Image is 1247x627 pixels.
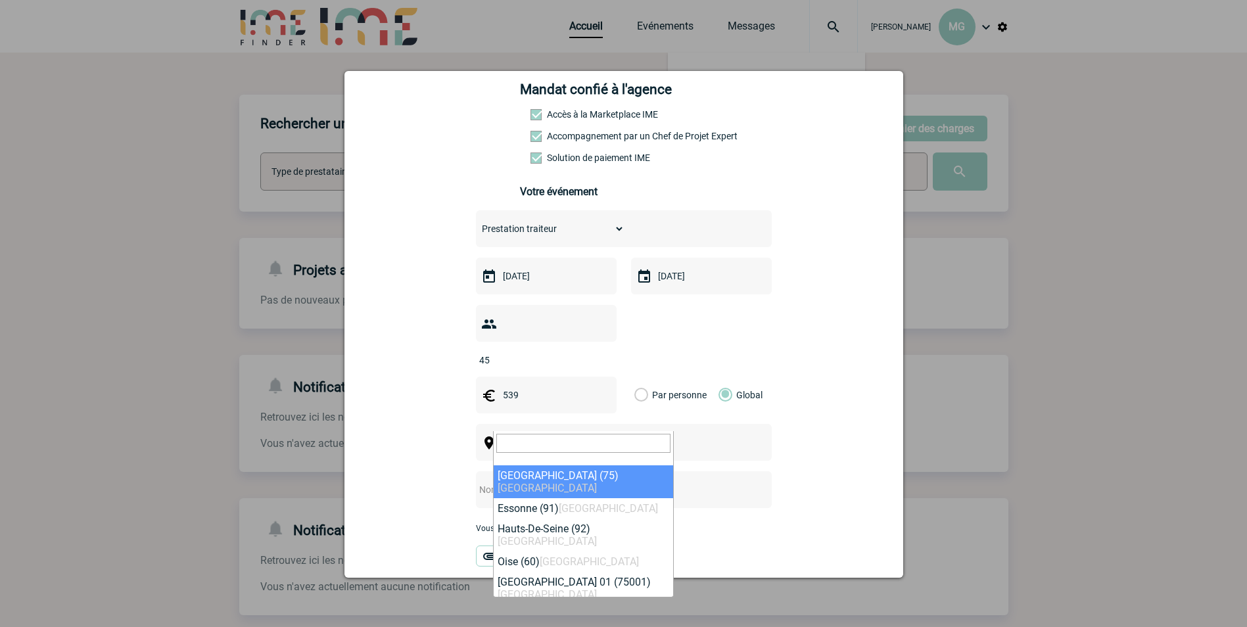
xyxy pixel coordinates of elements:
[494,498,673,519] li: Essonne (91)
[655,267,745,285] input: Date de fin
[498,588,597,601] span: [GEOGRAPHIC_DATA]
[530,152,588,163] label: Conformité aux process achat client, Prise en charge de la facturation, Mutualisation de plusieur...
[559,502,658,515] span: [GEOGRAPHIC_DATA]
[494,551,673,572] li: Oise (60)
[530,109,588,120] label: Accès à la Marketplace IME
[520,185,727,198] h3: Votre événement
[530,131,588,141] label: Prestation payante
[494,572,673,605] li: [GEOGRAPHIC_DATA] 01 (75001)
[540,555,639,568] span: [GEOGRAPHIC_DATA]
[500,267,590,285] input: Date de début
[494,465,673,498] li: [GEOGRAPHIC_DATA] (75)
[634,377,649,413] label: Par personne
[520,81,672,97] h4: Mandat confié à l'agence
[718,377,727,413] label: Global
[476,524,772,533] p: Vous pouvez ajouter une pièce jointe à votre demande
[500,386,590,404] input: Budget HT
[498,482,597,494] span: [GEOGRAPHIC_DATA]
[476,352,600,369] input: Nombre de participants
[494,519,673,551] li: Hauts-De-Seine (92)
[476,481,737,498] input: Nom de l'événement
[498,535,597,547] span: [GEOGRAPHIC_DATA]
